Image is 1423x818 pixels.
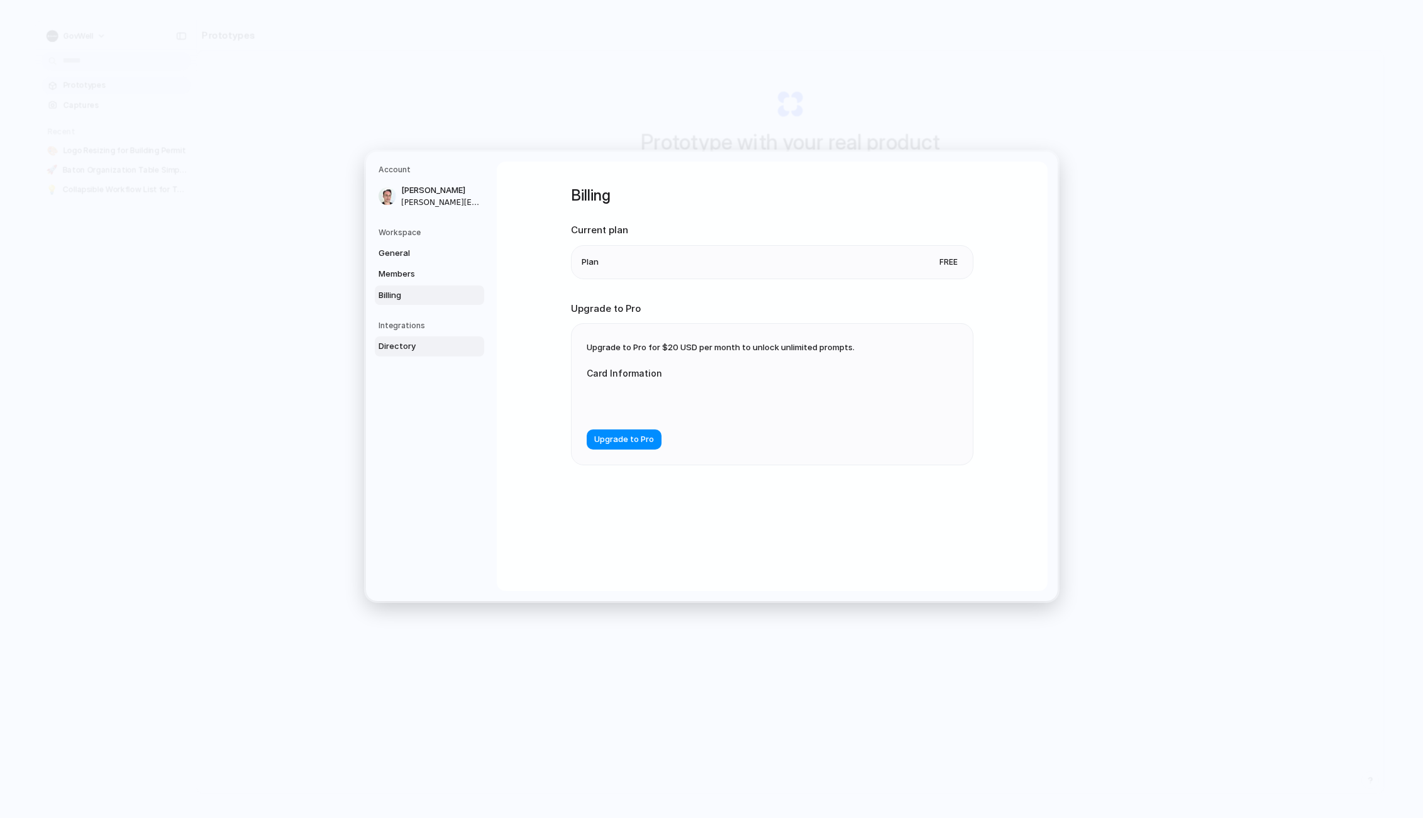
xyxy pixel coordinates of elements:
h1: Billing [571,184,973,207]
span: Directory [379,340,459,353]
h5: Integrations [379,320,484,331]
a: Members [375,264,484,284]
a: [PERSON_NAME][PERSON_NAME][EMAIL_ADDRESS][DOMAIN_NAME] [375,180,484,212]
span: Plan [582,256,599,268]
span: [PERSON_NAME] [401,184,482,197]
a: Directory [375,336,484,356]
h2: Upgrade to Pro [571,301,973,316]
span: General [379,246,459,259]
span: Members [379,268,459,280]
h5: Account [379,164,484,175]
label: Card Information [587,367,838,380]
span: Upgrade to Pro for $20 USD per month to unlock unlimited prompts. [587,342,855,352]
button: Upgrade to Pro [587,429,662,450]
iframe: Secure card payment input frame [597,395,828,407]
span: Free [934,255,963,268]
span: Upgrade to Pro [594,433,654,446]
h5: Workspace [379,226,484,238]
a: Billing [375,285,484,305]
a: General [375,243,484,263]
span: Billing [379,289,459,301]
span: [PERSON_NAME][EMAIL_ADDRESS][DOMAIN_NAME] [401,196,482,207]
h2: Current plan [571,223,973,238]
